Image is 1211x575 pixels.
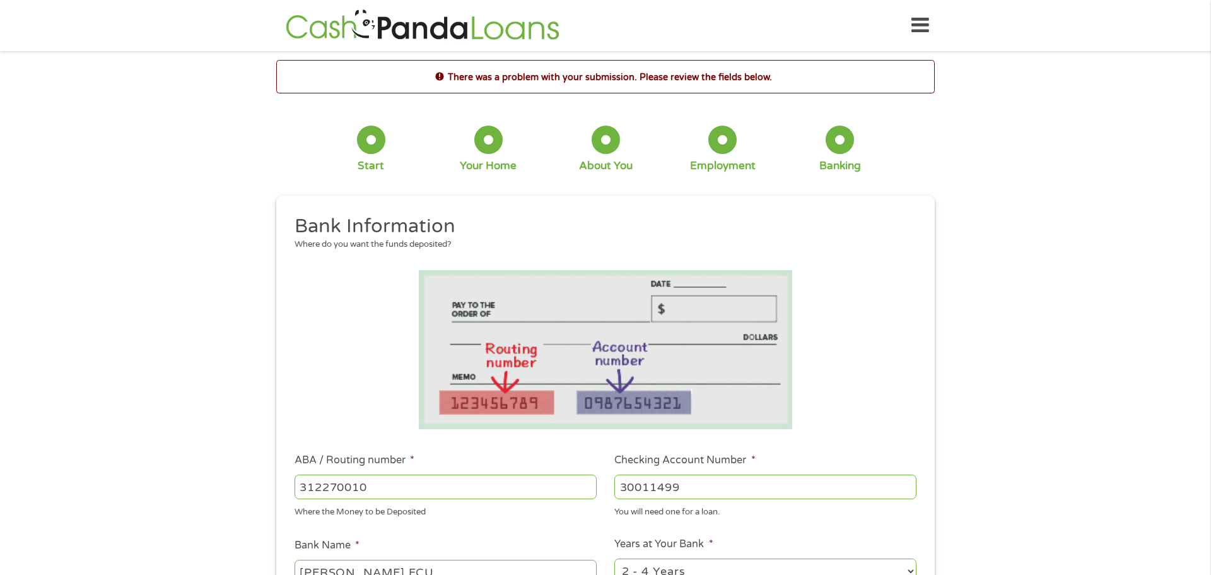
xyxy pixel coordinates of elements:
div: Where the Money to be Deposited [295,501,597,518]
div: You will need one for a loan. [614,501,916,518]
div: Employment [690,159,756,173]
div: Banking [819,159,861,173]
label: Years at Your Bank [614,538,713,551]
img: GetLoanNow Logo [282,8,563,44]
label: ABA / Routing number [295,454,414,467]
div: About You [579,159,633,173]
h2: There was a problem with your submission. Please review the fields below. [277,70,934,84]
h2: Bank Information [295,214,908,239]
div: Where do you want the funds deposited? [295,239,908,251]
label: Bank Name [295,539,360,552]
div: Your Home [460,159,517,173]
input: 263177916 [295,475,597,499]
img: Routing number location [419,270,792,430]
input: 345634636 [614,475,916,499]
div: Start [358,159,384,173]
label: Checking Account Number [614,454,755,467]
